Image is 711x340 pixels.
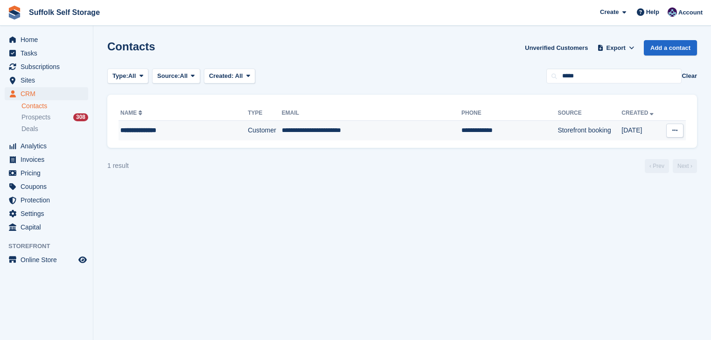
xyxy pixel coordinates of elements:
[128,71,136,81] span: All
[180,71,188,81] span: All
[21,87,77,100] span: CRM
[668,7,677,17] img: William Notcutt
[645,159,669,173] a: Previous
[678,8,703,17] span: Account
[21,102,88,111] a: Contacts
[21,47,77,60] span: Tasks
[595,40,636,56] button: Export
[673,159,697,173] a: Next
[21,112,88,122] a: Prospects 308
[21,221,77,234] span: Capital
[209,72,234,79] span: Created:
[21,74,77,87] span: Sites
[21,167,77,180] span: Pricing
[204,69,255,84] button: Created: All
[157,71,180,81] span: Source:
[5,180,88,193] a: menu
[621,110,655,116] a: Created
[643,159,699,173] nav: Page
[5,87,88,100] a: menu
[5,221,88,234] a: menu
[8,242,93,251] span: Storefront
[646,7,659,17] span: Help
[77,254,88,265] a: Preview store
[5,47,88,60] a: menu
[5,33,88,46] a: menu
[282,106,461,121] th: Email
[644,40,697,56] a: Add a contact
[21,194,77,207] span: Protection
[248,121,282,140] td: Customer
[5,60,88,73] a: menu
[21,124,88,134] a: Deals
[5,194,88,207] a: menu
[5,153,88,166] a: menu
[606,43,626,53] span: Export
[21,125,38,133] span: Deals
[5,253,88,266] a: menu
[112,71,128,81] span: Type:
[235,72,243,79] span: All
[5,207,88,220] a: menu
[21,113,50,122] span: Prospects
[73,113,88,121] div: 308
[120,110,144,116] a: Name
[5,167,88,180] a: menu
[521,40,592,56] a: Unverified Customers
[7,6,21,20] img: stora-icon-8386f47178a22dfd0bd8f6a31ec36ba5ce8667c1dd55bd0f319d3a0aa187defe.svg
[461,106,558,121] th: Phone
[25,5,104,20] a: Suffolk Self Storage
[21,180,77,193] span: Coupons
[558,121,621,140] td: Storefront booking
[21,253,77,266] span: Online Store
[248,106,282,121] th: Type
[107,161,129,171] div: 1 result
[21,153,77,166] span: Invoices
[5,139,88,153] a: menu
[152,69,200,84] button: Source: All
[21,207,77,220] span: Settings
[107,69,148,84] button: Type: All
[682,71,697,81] button: Clear
[600,7,619,17] span: Create
[621,121,662,140] td: [DATE]
[21,139,77,153] span: Analytics
[5,74,88,87] a: menu
[558,106,621,121] th: Source
[21,33,77,46] span: Home
[107,40,155,53] h1: Contacts
[21,60,77,73] span: Subscriptions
